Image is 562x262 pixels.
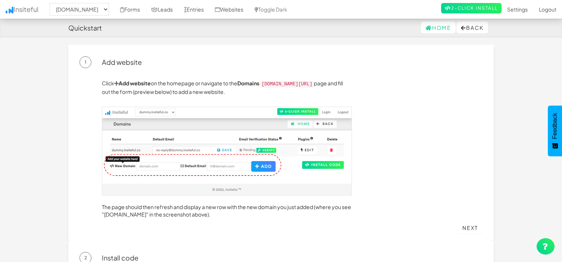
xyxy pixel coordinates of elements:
[102,203,352,218] p: The page should then refresh and display a new row with the new domain you just added (where you ...
[102,107,352,196] img: add-domain.jpg
[548,105,562,156] button: Feedback - Show survey
[456,22,488,34] button: Back
[68,24,102,32] h4: Quickstart
[441,3,502,13] a: 2-Click Install
[260,81,314,88] code: [DOMAIN_NAME][URL]
[421,22,456,34] a: Home
[79,56,91,68] span: 1
[237,80,259,86] a: Domains
[552,113,558,139] span: Feedback
[458,222,483,234] a: Next
[114,80,151,86] a: Add website
[102,58,142,66] a: Add website
[102,253,138,262] a: Install code
[6,7,13,13] img: icon.png
[102,79,352,95] p: Click on the homepage or navigate to the page and fill out the form (preview below) to add a new ...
